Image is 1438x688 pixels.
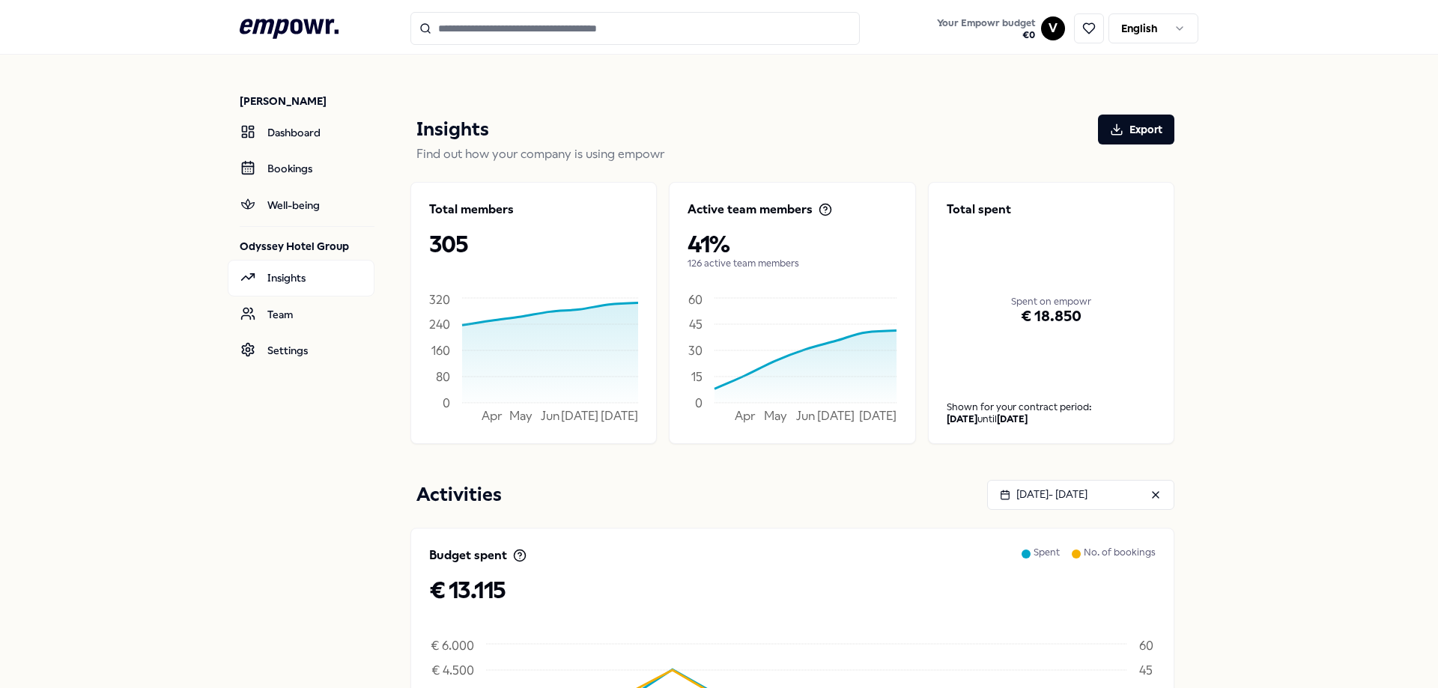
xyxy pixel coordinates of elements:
span: € 0 [937,29,1035,41]
tspan: 0 [443,395,450,410]
p: € 13.115 [429,576,1156,603]
button: Export [1098,115,1174,144]
p: Active team members [688,201,813,219]
span: Your Empowr budget [937,17,1035,29]
tspan: 60 [1139,639,1153,653]
p: Insights [416,115,489,144]
tspan: 60 [688,293,703,307]
p: Total spent [947,201,1156,219]
tspan: 0 [695,395,703,410]
b: [DATE] [947,413,977,424]
a: Well-being [228,187,374,223]
button: Your Empowr budget€0 [934,14,1038,44]
tspan: Apr [482,409,503,423]
button: V [1041,16,1065,40]
tspan: 240 [429,317,450,331]
tspan: 160 [431,343,450,357]
div: until [947,413,1156,425]
tspan: Jun [541,409,559,423]
button: [DATE]- [DATE] [987,480,1174,510]
a: Bookings [228,150,374,186]
tspan: 15 [691,369,703,383]
p: Budget spent [429,547,507,564]
tspan: 80 [436,369,450,383]
p: Find out how your company is using empowr [416,144,1174,164]
tspan: Jun [796,409,815,423]
tspan: 320 [429,293,450,307]
b: [DATE] [997,413,1028,424]
tspan: 45 [689,317,703,331]
div: [DATE] - [DATE] [1000,486,1087,502]
tspan: [DATE] [561,409,598,423]
tspan: [DATE] [601,409,638,423]
tspan: 30 [688,343,703,357]
a: Team [228,296,374,332]
p: Odyssey Hotel Group [240,239,374,254]
tspan: Apr [735,409,756,423]
div: € 18.850 [947,267,1156,367]
a: Your Empowr budget€0 [931,13,1041,44]
div: Spent on empowr [947,237,1156,367]
tspan: May [764,409,787,423]
input: Search for products, categories or subcategories [410,12,860,45]
p: 41% [688,231,897,258]
p: 126 active team members [688,258,897,270]
p: [PERSON_NAME] [240,94,374,109]
tspan: 45 [1139,663,1153,677]
a: Insights [228,260,374,296]
tspan: May [509,409,533,423]
p: Shown for your contract period: [947,401,1156,413]
tspan: [DATE] [817,409,855,423]
tspan: [DATE] [859,409,897,423]
a: Settings [228,332,374,368]
p: Total members [429,201,514,219]
p: No. of bookings [1084,547,1156,576]
tspan: € 4.500 [431,663,474,677]
p: Activities [416,480,502,510]
tspan: € 6.000 [431,639,474,653]
a: Dashboard [228,115,374,150]
p: 305 [429,231,638,258]
p: Spent [1034,547,1060,576]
